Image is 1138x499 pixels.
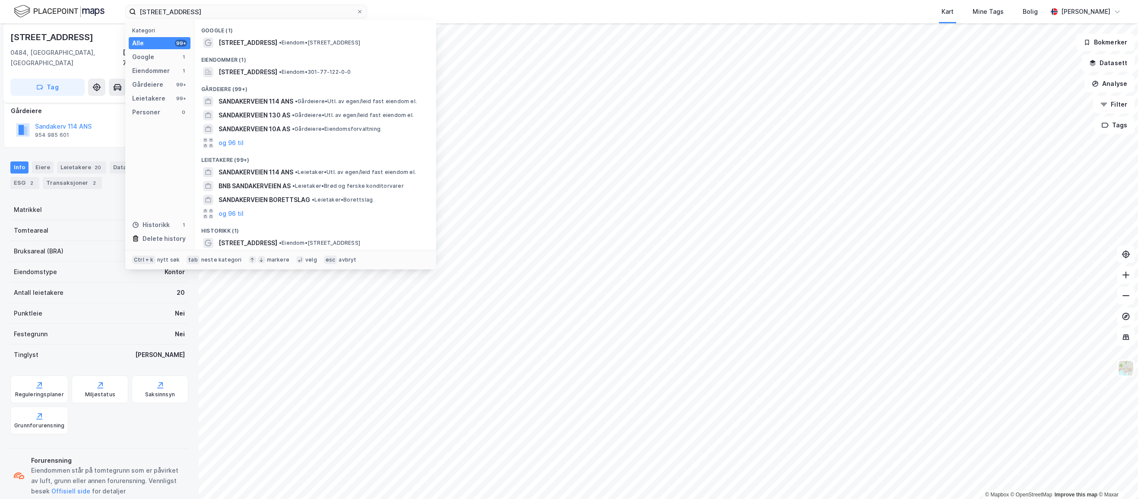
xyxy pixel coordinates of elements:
button: Tags [1094,117,1135,134]
span: • [279,240,282,246]
div: Kontor [165,267,185,277]
div: Tinglyst [14,350,38,360]
div: Grunnforurensning [14,422,64,429]
span: [STREET_ADDRESS] [219,67,277,77]
div: Gårdeiere [132,79,163,90]
div: Matrikkel [14,205,42,215]
input: Søk på adresse, matrikkel, gårdeiere, leietakere eller personer [136,5,356,18]
span: Gårdeiere • Eiendomsforvaltning [292,126,380,133]
div: 20 [93,163,103,172]
div: velg [305,256,317,263]
a: OpenStreetMap [1011,492,1052,498]
div: [PERSON_NAME] [135,350,185,360]
div: Historikk (1) [194,221,436,236]
div: Alle [132,38,144,48]
img: logo.f888ab2527a4732fd821a326f86c7f29.svg [14,4,105,19]
div: Eiendomstype [14,267,57,277]
div: Google [132,52,154,62]
span: Eiendom • 301-77-122-0-0 [279,69,351,76]
div: Bruksareal (BRA) [14,246,63,256]
div: Miljøstatus [85,391,115,398]
span: BNB SANDAKERVEIEN AS [219,181,291,191]
button: Bokmerker [1076,34,1135,51]
div: Saksinnsyn [145,391,175,398]
div: 99+ [175,81,187,88]
div: 0484, [GEOGRAPHIC_DATA], [GEOGRAPHIC_DATA] [10,47,123,68]
button: Filter [1093,96,1135,113]
div: 2 [90,179,98,187]
button: Analyse [1084,75,1135,92]
div: Personer [132,107,160,117]
a: Improve this map [1055,492,1097,498]
div: Eiendommer [132,66,170,76]
span: SANDAKERVEIEN BORETTSLAG [219,195,310,205]
div: Ctrl + k [132,256,155,264]
span: Leietaker • Brød og ferske konditorvarer [292,183,404,189]
div: Datasett [110,161,152,174]
div: Delete history [143,234,186,244]
span: • [295,98,298,104]
span: Eiendom • [STREET_ADDRESS] [279,240,360,246]
div: Kategori [132,27,190,34]
div: 99+ [175,40,187,47]
div: 954 985 601 [35,132,69,139]
span: [STREET_ADDRESS] [219,38,277,48]
div: Forurensning [31,455,185,466]
span: • [312,196,314,203]
span: • [295,169,298,175]
span: • [279,69,282,75]
div: 1 [180,221,187,228]
span: Leietaker • Utl. av egen/leid fast eiendom el. [295,169,416,176]
div: Leietakere [57,161,106,174]
div: Info [10,161,29,174]
div: 20 [177,287,185,298]
span: • [292,183,295,189]
div: Antall leietakere [14,287,63,298]
div: esc [324,256,337,264]
div: Leietakere [132,93,165,104]
div: Gårdeiere [11,106,188,116]
div: 0 [180,109,187,116]
button: Tag [10,79,85,96]
div: nytt søk [157,256,180,263]
div: Historikk [132,220,170,230]
span: • [279,39,282,46]
div: Bolig [1023,6,1038,17]
span: Eiendom • [STREET_ADDRESS] [279,39,360,46]
div: 1 [180,54,187,60]
span: SANDAKERVEIEN 10A AS [219,124,290,134]
div: Eiendommer (1) [194,50,436,65]
div: tab [187,256,200,264]
div: Kart [941,6,954,17]
div: Reguleringsplaner [15,391,64,398]
span: Gårdeiere • Utl. av egen/leid fast eiendom el. [295,98,417,105]
div: [GEOGRAPHIC_DATA], 77/122 [123,47,188,68]
span: [STREET_ADDRESS] [219,238,277,248]
span: SANDAKERVEIEN 114 ANS [219,96,293,107]
div: Tomteareal [14,225,48,236]
button: Datasett [1082,54,1135,72]
span: SANDAKERVEIEN 114 ANS [219,167,293,177]
div: Punktleie [14,308,42,319]
div: Gårdeiere (99+) [194,79,436,95]
div: markere [267,256,289,263]
a: Mapbox [985,492,1009,498]
button: og 96 til [219,208,244,219]
div: 1 [180,67,187,74]
div: avbryt [339,256,356,263]
div: [STREET_ADDRESS] [10,30,95,44]
div: ESG [10,177,39,189]
div: 2 [27,179,36,187]
span: SANDAKERVEIEN 130 AS [219,110,290,120]
div: Nei [175,329,185,339]
div: Mine Tags [973,6,1004,17]
div: Eiere [32,161,54,174]
span: • [292,126,295,132]
div: Leietakere (99+) [194,150,436,165]
div: Google (1) [194,20,436,36]
span: Gårdeiere • Utl. av egen/leid fast eiendom el. [292,112,414,119]
div: 99+ [175,95,187,102]
iframe: Chat Widget [1095,458,1138,499]
span: • [292,112,295,118]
